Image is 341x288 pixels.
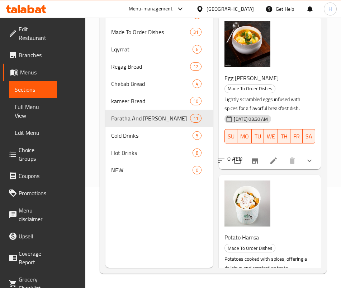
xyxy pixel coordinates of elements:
[111,114,190,123] span: Paratha And [PERSON_NAME]
[190,63,201,70] span: 12
[224,255,309,273] p: Potatoes cooked with spices, offering a delicious and comforting taste.
[193,148,202,157] div: items
[207,5,254,13] div: [GEOGRAPHIC_DATA]
[267,131,275,142] span: WE
[19,172,51,180] span: Coupons
[111,79,193,88] span: Chebab Bread
[269,156,278,165] a: Edit menu item
[19,25,51,42] span: Edit Restaurant
[328,5,332,13] span: H
[19,232,51,241] span: Upsell
[19,189,51,197] span: Promotions
[240,131,249,142] span: MO
[3,245,57,271] a: Coverage Report
[306,131,312,142] span: SA
[230,153,245,168] span: Select to update
[264,129,278,143] button: WE
[224,21,270,67] img: Egg Hamsa Mafour
[225,84,275,93] span: Made To Order Dishes
[224,180,270,227] img: Potato Hamsa
[224,84,275,93] div: Made To Order Dishes
[224,95,309,113] p: Lightly scrambled eggs infused with spices for a flavorful breakfast dish.
[3,46,57,64] a: Branches
[9,124,57,141] a: Edit Menu
[3,202,57,228] a: Menu disclaimer
[284,152,301,169] button: delete
[3,167,57,184] a: Coupons
[190,97,202,105] div: items
[15,85,51,94] span: Sections
[225,244,275,252] span: Made To Order Dishes
[290,129,303,143] button: FR
[305,156,314,165] svg: Show Choices
[105,127,213,144] div: Cold Drinks5
[303,129,315,143] button: SA
[281,131,288,142] span: TH
[193,150,201,156] span: 8
[111,45,193,54] span: Lqymat
[20,68,51,77] span: Menus
[190,62,202,71] div: items
[105,75,213,92] div: Chebab Bread4
[237,129,252,143] button: MO
[105,23,213,41] div: Made To Order Dishes31
[111,131,193,140] span: Cold Drinks
[3,184,57,202] a: Promotions
[224,129,237,143] button: SU
[111,28,190,36] span: Made To Order Dishes
[3,228,57,245] a: Upsell
[19,51,51,59] span: Branches
[278,129,290,143] button: TH
[129,5,173,13] div: Menu-management
[190,115,201,122] span: 11
[231,116,271,123] span: [DATE] 03:30 AM
[255,131,261,142] span: TU
[213,152,230,169] button: sort-choices
[224,244,275,252] div: Made To Order Dishes
[15,128,51,137] span: Edit Menu
[105,110,213,127] div: Paratha And [PERSON_NAME]11
[105,41,213,58] div: Lqymat6
[190,98,201,105] span: 10
[193,166,202,174] div: items
[193,45,202,54] div: items
[105,144,213,161] div: Hot Drinks8
[193,46,201,53] span: 6
[15,102,51,120] span: Full Menu View
[293,131,300,142] span: FR
[3,64,57,81] a: Menus
[111,62,190,71] span: Regag Bread
[105,161,213,179] div: NEW0
[3,20,57,46] a: Edit Restaurant
[9,81,57,98] a: Sections
[111,97,190,105] span: kameer Bread
[111,148,193,157] span: Hot Drinks
[9,98,57,124] a: Full Menu View
[19,146,51,163] span: Choice Groups
[19,249,51,266] span: Coverage Report
[105,3,213,182] nav: Menu sections
[105,92,213,110] div: kameer Bread10
[3,141,57,167] a: Choice Groups
[111,166,193,174] span: NEW
[246,152,264,169] button: Branch-specific-item
[252,129,264,143] button: TU
[19,206,51,223] span: Menu disclaimer
[224,73,279,83] span: Egg [PERSON_NAME]
[224,232,259,243] span: Potato Hamsa
[301,152,318,169] button: show more
[190,29,201,36] span: 31
[193,79,202,88] div: items
[105,58,213,75] div: Regag Bread12
[193,81,201,87] span: 4
[228,131,235,142] span: SU
[193,132,201,139] span: 5
[193,167,201,174] span: 0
